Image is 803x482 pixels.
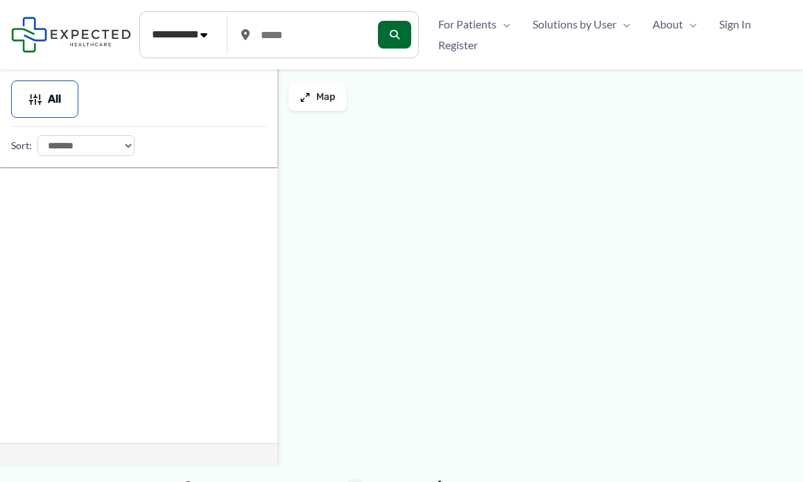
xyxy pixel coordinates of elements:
[438,35,478,55] span: Register
[708,14,762,35] a: Sign In
[11,80,78,118] button: All
[288,83,347,111] button: Map
[300,92,311,103] img: Maximize
[653,14,683,35] span: About
[11,17,131,52] img: Expected Healthcare Logo - side, dark font, small
[521,14,641,35] a: Solutions by UserMenu Toggle
[427,35,489,55] a: Register
[11,137,32,155] label: Sort:
[316,92,336,103] span: Map
[427,14,521,35] a: For PatientsMenu Toggle
[533,14,616,35] span: Solutions by User
[48,94,61,104] span: All
[641,14,708,35] a: AboutMenu Toggle
[616,14,630,35] span: Menu Toggle
[28,92,42,106] img: Filter
[719,14,751,35] span: Sign In
[497,14,510,35] span: Menu Toggle
[683,14,697,35] span: Menu Toggle
[438,14,497,35] span: For Patients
